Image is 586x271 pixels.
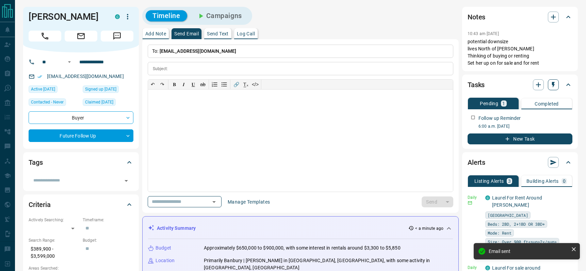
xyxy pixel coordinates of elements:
[535,101,559,106] p: Completed
[526,179,559,184] p: Building Alerts
[190,10,249,21] button: Campaigns
[489,249,568,254] div: Email sent
[563,179,566,184] p: 0
[29,111,133,124] div: Buyer
[474,179,504,184] p: Listing Alerts
[250,80,260,89] button: </>
[237,31,255,36] p: Log Call
[219,80,229,89] button: Bullet list
[148,80,158,89] button: ↶
[209,197,219,207] button: Open
[153,66,168,72] p: Subject:
[468,31,499,36] p: 10:43 am [DATE]
[468,12,485,22] h2: Notes
[478,115,521,122] p: Follow up Reminder
[85,86,116,93] span: Signed up [DATE]
[488,229,511,236] span: Mode: Rent
[146,10,187,21] button: Timeline
[478,123,572,129] p: 6:00 a.m. [DATE]
[29,85,79,95] div: Fri Sep 12 2025
[148,45,453,58] p: To:
[31,99,64,106] span: Contacted - Never
[488,238,557,245] span: Size: Over 900 ft<sup>2</sup>
[29,129,133,142] div: Future Follow Up
[508,179,511,184] p: 3
[115,14,120,19] div: condos.ca
[204,244,401,252] p: Approximately $650,000 to $900,000, with some interest in rentals around $3,300 to $5,850
[189,80,198,89] button: 𝐔
[198,80,208,89] button: ab
[468,38,572,67] p: potential downsize lives North of [PERSON_NAME] Thinking of buying or renting Set her up on for s...
[85,99,113,106] span: Claimed [DATE]
[156,257,175,264] p: Location
[488,212,528,219] span: [GEOGRAPHIC_DATA]
[29,154,133,171] div: Tags
[160,48,237,54] span: [EMAIL_ADDRESS][DOMAIN_NAME]
[422,196,453,207] div: split button
[502,101,505,106] p: 1
[231,80,241,89] button: 🔗
[200,82,206,87] s: ab
[480,101,498,106] p: Pending
[468,133,572,144] button: New Task
[158,80,167,89] button: ↷
[169,80,179,89] button: 𝐁
[29,199,51,210] h2: Criteria
[210,80,219,89] button: Numbered list
[224,196,274,207] button: Manage Templates
[488,221,545,227] span: Beds: 2BD, 2+1BD OR 3BD+
[37,74,42,79] svg: Email Verified
[29,31,61,42] span: Call
[485,195,490,200] div: condos.ca
[31,86,55,93] span: Active [DATE]
[468,265,481,271] p: Daily
[29,217,79,223] p: Actively Searching:
[29,243,79,262] p: $389,900 - $3,599,000
[485,266,490,270] div: condos.ca
[145,31,166,36] p: Add Note
[468,194,481,201] p: Daily
[156,244,171,252] p: Budget
[468,77,572,93] div: Tasks
[29,237,79,243] p: Search Range:
[83,237,133,243] p: Budget:
[121,176,131,186] button: Open
[29,196,133,213] div: Criteria
[83,98,133,108] div: Wed Mar 19 2025
[47,74,124,79] a: [EMAIL_ADDRESS][DOMAIN_NAME]
[492,195,542,208] a: Laurel For Rent Around [PERSON_NAME]
[468,79,485,90] h2: Tasks
[468,201,472,205] svg: Email
[468,9,572,25] div: Notes
[101,31,133,42] span: Message
[207,31,229,36] p: Send Text
[148,222,453,235] div: Activity Summary< a minute ago
[415,225,443,232] p: < a minute ago
[468,157,485,168] h2: Alerts
[65,31,97,42] span: Email
[241,80,250,89] button: T̲ₓ
[192,82,195,87] span: 𝐔
[83,217,133,223] p: Timeframe:
[83,85,133,95] div: Wed Mar 19 2025
[174,31,199,36] p: Send Email
[29,157,43,168] h2: Tags
[29,11,105,22] h1: [PERSON_NAME]
[157,225,196,232] p: Activity Summary
[468,154,572,171] div: Alerts
[65,58,74,66] button: Open
[179,80,189,89] button: 𝑰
